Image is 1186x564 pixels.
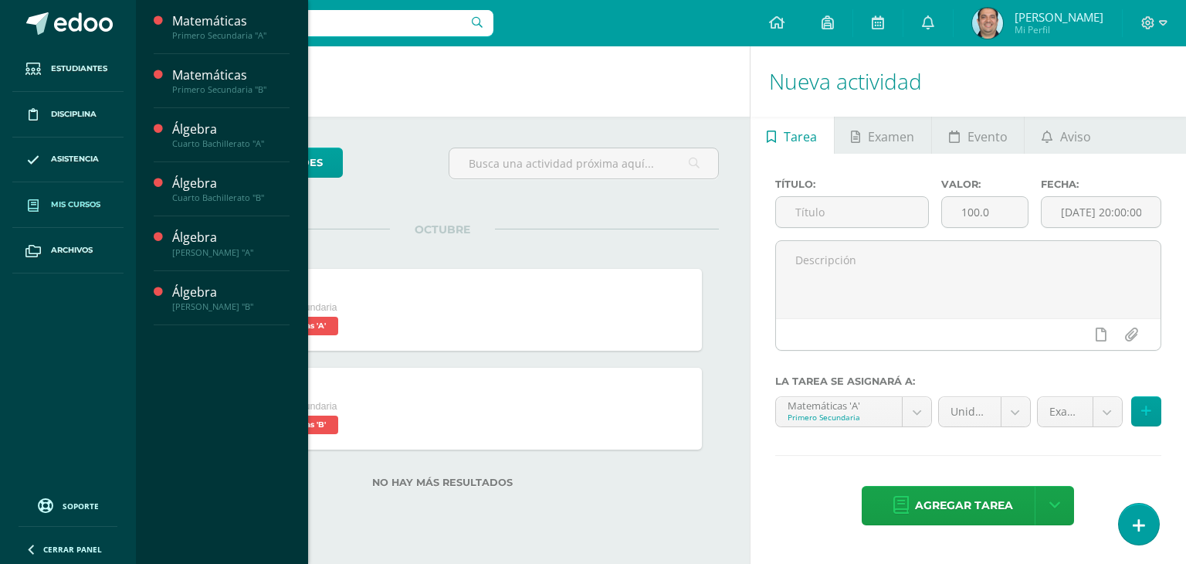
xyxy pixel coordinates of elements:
span: Unidad 4 [950,397,988,426]
a: MatemáticasPrimero Secundaria "B" [172,66,290,95]
a: ÁlgebraCuarto Bachillerato "B" [172,175,290,203]
a: Álgebra[PERSON_NAME] "A" [172,229,290,257]
a: Archivos [12,228,124,274]
a: Mis cursos [12,182,124,228]
div: [PERSON_NAME] "B" [172,301,290,312]
a: Aviso [1025,117,1107,154]
label: Valor: [941,178,1028,190]
div: Álgebra [172,284,290,301]
a: Evento [932,117,1024,154]
a: Asistencia [12,138,124,183]
a: Soporte [19,494,117,515]
a: ÁlgebraCuarto Bachillerato "A" [172,121,290,149]
label: La tarea se asignará a: [775,375,1161,387]
input: Puntos máximos [942,197,1028,227]
h1: Actividades [154,46,731,117]
span: Evento [967,118,1008,155]
div: Cuarto Bachillerato "B" [172,192,290,203]
span: Soporte [63,501,99,511]
div: Álgebra [172,175,290,192]
label: No hay más resultados [167,477,719,488]
div: Álgebra [172,229,290,246]
span: Archivos [51,244,93,257]
span: Examen (30.0pts) [1049,397,1081,426]
div: Matemáticas [172,12,290,30]
label: Fecha: [1041,178,1161,190]
a: Unidad 4 [939,397,1029,426]
a: Matemáticas 'A'Primero Secundaria [776,397,932,426]
span: Estudiantes [51,63,107,75]
a: Estudiantes [12,46,124,92]
span: OCTUBRE [390,223,495,236]
div: Álgebra [172,121,290,138]
div: Matemáticas 'A' [788,397,891,412]
span: Mi Perfil [1015,23,1103,36]
span: Examen [868,118,914,155]
a: Disciplina [12,92,124,138]
span: Agregar tarea [915,487,1013,525]
input: Busca un usuario... [146,10,493,36]
a: Álgebra[PERSON_NAME] "B" [172,284,290,312]
span: Asistencia [51,153,99,165]
input: Título [776,197,928,227]
div: Primero Secundaria [788,412,891,423]
a: MatemáticasPrimero Secundaria "A" [172,12,290,41]
input: Fecha de entrega [1042,197,1161,227]
div: [PERSON_NAME] "A" [172,247,290,258]
h1: Nueva actividad [769,46,1167,117]
label: Título: [775,178,929,190]
img: e73e36176cd596232d986fe5ddd2832d.png [972,8,1003,39]
a: Examen (30.0pts) [1038,397,1122,426]
span: Aviso [1060,118,1091,155]
div: Matemáticas [172,66,290,84]
div: Primero Secundaria "A" [172,30,290,41]
a: Tarea [751,117,834,154]
a: Examen [835,117,931,154]
div: Cuarto Bachillerato "A" [172,138,290,149]
div: Primero Secundaria "B" [172,84,290,95]
span: [PERSON_NAME] [1015,9,1103,25]
input: Busca una actividad próxima aquí... [449,148,717,178]
span: Mis cursos [51,199,100,211]
span: Disciplina [51,108,97,121]
span: Tarea [784,118,817,155]
span: Cerrar panel [43,544,102,555]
